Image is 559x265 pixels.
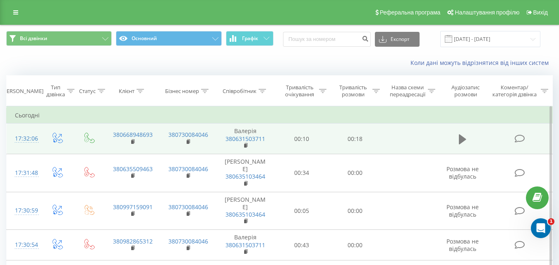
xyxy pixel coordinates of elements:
td: Сьогодні [7,107,553,124]
button: Графік [226,31,274,46]
td: [PERSON_NAME] [216,154,275,192]
span: Розмова не відбулась [446,237,479,253]
a: 380730084046 [168,165,208,173]
iframe: Intercom live chat [531,218,551,238]
div: Тип дзвінка [46,84,65,98]
td: 00:34 [275,154,329,192]
span: Реферальна програма [380,9,441,16]
a: 380730084046 [168,203,208,211]
input: Пошук за номером [283,32,371,47]
td: Валерія [216,230,275,260]
a: 380982865312 [113,237,153,245]
td: Валерія [216,124,275,154]
div: Коментар/категорія дзвінка [490,84,539,98]
div: Аудіозапис розмови [445,84,487,98]
a: 380635103464 [226,172,265,180]
button: Всі дзвінки [6,31,112,46]
a: 380631503711 [226,135,265,143]
div: 17:30:54 [15,237,32,253]
td: 00:00 [329,192,382,230]
div: Тривалість очікування [283,84,317,98]
button: Експорт [375,32,420,47]
span: Налаштування профілю [455,9,519,16]
a: 380730084046 [168,131,208,138]
span: 1 [548,218,554,225]
div: Клієнт [119,88,134,95]
button: Основний [116,31,221,46]
a: 380631503711 [226,241,265,249]
div: 17:32:06 [15,131,32,147]
a: Коли дані можуть відрізнятися вiд інших систем [410,59,553,67]
td: 00:18 [329,124,382,154]
a: 380635509463 [113,165,153,173]
td: 00:10 [275,124,329,154]
span: Вихід [533,9,548,16]
span: Всі дзвінки [20,35,47,42]
td: [PERSON_NAME] [216,192,275,230]
div: Тривалість розмови [336,84,370,98]
div: 17:31:48 [15,165,32,181]
a: 380668948693 [113,131,153,138]
div: [PERSON_NAME] [2,88,43,95]
div: Статус [79,88,96,95]
span: Розмова не відбулась [446,203,479,218]
td: 00:05 [275,192,329,230]
div: Бізнес номер [165,88,199,95]
td: 00:00 [329,230,382,260]
div: 17:30:59 [15,203,32,219]
td: 00:00 [329,154,382,192]
a: 380635103464 [226,210,265,218]
div: Співробітник [223,88,257,95]
td: 00:43 [275,230,329,260]
a: 380730084046 [168,237,208,245]
div: Назва схеми переадресації [389,84,426,98]
a: 380997159091 [113,203,153,211]
span: Розмова не відбулась [446,165,479,180]
span: Графік [242,36,258,41]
